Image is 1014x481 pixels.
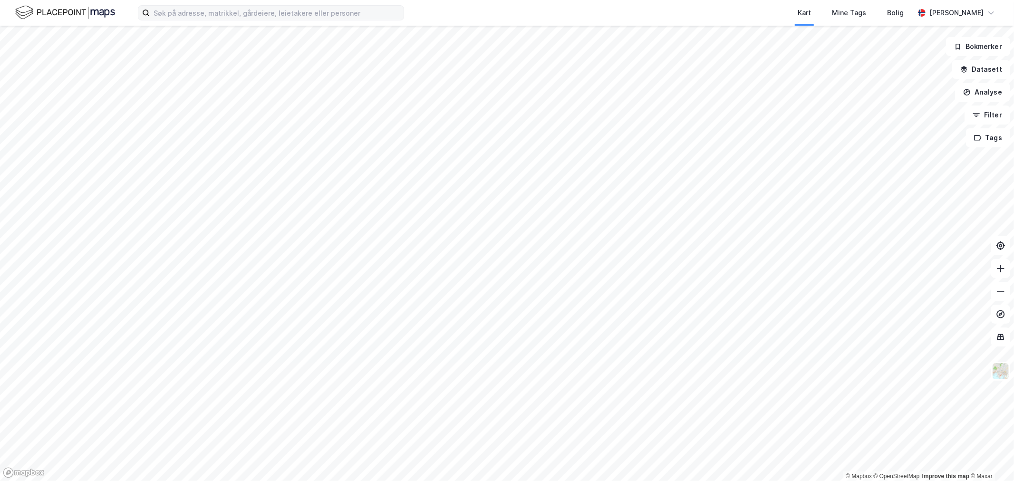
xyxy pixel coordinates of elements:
[966,128,1010,147] button: Tags
[965,106,1010,125] button: Filter
[946,37,1010,56] button: Bokmerker
[798,7,811,19] div: Kart
[922,473,969,480] a: Improve this map
[832,7,866,19] div: Mine Tags
[874,473,920,480] a: OpenStreetMap
[15,4,115,21] img: logo.f888ab2527a4732fd821a326f86c7f29.svg
[150,6,404,20] input: Søk på adresse, matrikkel, gårdeiere, leietakere eller personer
[929,7,984,19] div: [PERSON_NAME]
[955,83,1010,102] button: Analyse
[992,362,1010,380] img: Z
[952,60,1010,79] button: Datasett
[887,7,904,19] div: Bolig
[966,435,1014,481] iframe: Chat Widget
[3,467,45,478] a: Mapbox homepage
[846,473,872,480] a: Mapbox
